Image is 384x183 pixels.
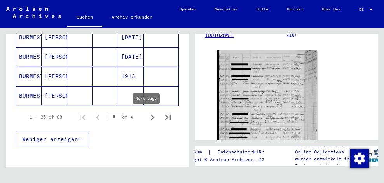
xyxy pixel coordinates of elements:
[145,109,160,125] button: Next page
[211,148,281,156] a: Datenschutzerklärung
[90,109,106,125] button: Previous page
[359,7,368,12] span: DE
[295,141,355,155] p: Die Arolsen Archives Online-Collections
[287,31,368,39] p: 400
[16,67,42,86] mat-cell: BURMESTER
[16,132,89,146] button: Weniger anzeigen
[22,136,78,143] span: Weniger anzeigen
[118,47,144,66] mat-cell: [DATE]
[106,113,145,120] div: of 4
[16,86,42,105] mat-cell: BURMESTER
[67,8,102,28] a: Suchen
[42,28,67,47] mat-cell: [PERSON_NAME]
[42,86,67,105] mat-cell: [PERSON_NAME]
[295,155,355,169] p: wurden entwickelt in Partnerschaft mit
[177,156,281,163] p: Copyright © Arolsen Archives, 2021
[42,67,67,86] mat-cell: [PERSON_NAME]
[118,67,144,86] mat-cell: 1913
[16,28,42,47] mat-cell: BURMESTER
[118,28,144,47] mat-cell: [DATE]
[30,113,62,120] div: 1 – 25 of 88
[16,47,42,66] mat-cell: BURMESTER
[205,32,234,38] a: 10010286 1
[217,50,317,179] img: 001.jpg
[350,149,369,168] img: Zustimmung ändern
[102,8,162,26] a: Archiv erkunden
[6,7,61,18] img: Arolsen_neg.svg
[42,47,67,66] mat-cell: [PERSON_NAME]
[177,148,281,156] div: |
[75,109,90,125] button: First page
[160,109,176,125] button: Last page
